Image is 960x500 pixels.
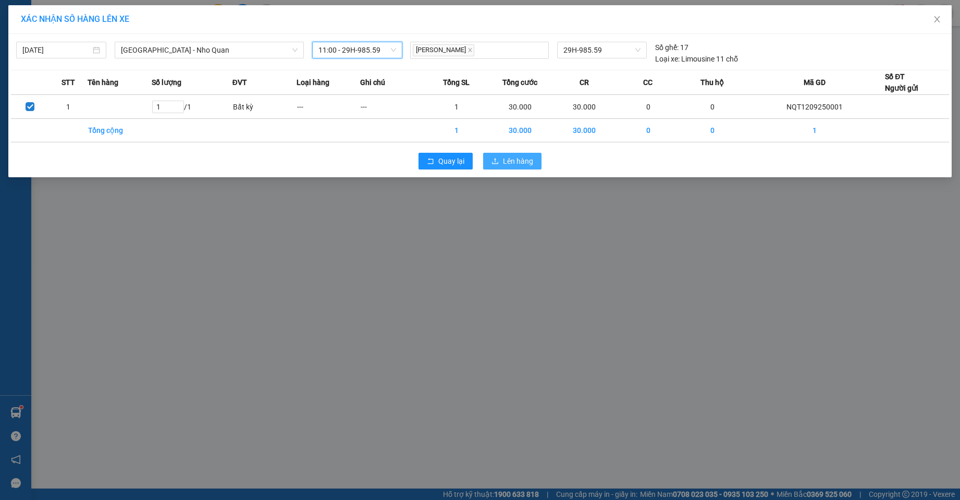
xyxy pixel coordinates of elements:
span: STT [61,77,75,88]
span: Tên hàng [88,77,118,88]
td: / 1 [152,95,232,119]
td: 1 [744,119,885,142]
td: 30.000 [488,119,552,142]
input: 12/09/2025 [22,44,91,56]
td: 1 [50,95,88,119]
td: 0 [680,119,744,142]
b: Duy Khang Limousine [84,12,210,25]
span: Hà Nội - Nho Quan [121,42,297,58]
div: Limousine 11 chỗ [655,53,738,65]
td: Tổng cộng [88,119,152,142]
span: close [467,47,473,53]
td: 1 [424,119,488,142]
span: CR [580,77,589,88]
td: 1 [424,95,488,119]
td: --- [360,95,424,119]
span: down [292,47,298,53]
span: Lên hàng [503,155,533,167]
span: upload [491,157,499,166]
span: Ghi chú [360,77,385,88]
span: 11:00 - 29H-985.59 [318,42,396,58]
span: Quay lại [438,155,464,167]
b: GỬI : VP [PERSON_NAME] [13,76,113,128]
b: Gửi khách hàng [98,54,195,67]
span: close [933,15,941,23]
span: Số ghế: [655,42,679,53]
span: XÁC NHẬN SỐ HÀNG LÊN XE [21,14,129,24]
td: 30.000 [552,95,617,119]
span: Mã GD [804,77,826,88]
span: Thu hộ [700,77,724,88]
td: 30.000 [488,95,552,119]
span: Tổng cước [502,77,537,88]
td: --- [297,95,361,119]
div: Số ĐT Người gửi [885,71,918,94]
span: Số lượng [152,77,181,88]
span: [PERSON_NAME] [413,44,474,56]
td: 0 [680,95,744,119]
td: 0 [616,95,680,119]
img: logo.jpg [13,13,65,65]
li: Số 2 [PERSON_NAME], [GEOGRAPHIC_DATA] [58,26,237,39]
td: 30.000 [552,119,617,142]
td: NQT1209250001 [744,95,885,119]
button: rollbackQuay lại [419,153,473,169]
h1: NQT1209250001 [114,76,181,99]
td: 0 [616,119,680,142]
button: uploadLên hàng [483,153,541,169]
span: 29H-985.59 [563,42,641,58]
td: Bất kỳ [232,95,297,119]
span: rollback [427,157,434,166]
span: Loại xe: [655,53,680,65]
span: ĐVT [232,77,247,88]
div: 17 [655,42,688,53]
button: Close [922,5,952,34]
span: Tổng SL [443,77,470,88]
span: CC [643,77,653,88]
span: Loại hàng [297,77,329,88]
li: Hotline: 19003086 [58,39,237,52]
